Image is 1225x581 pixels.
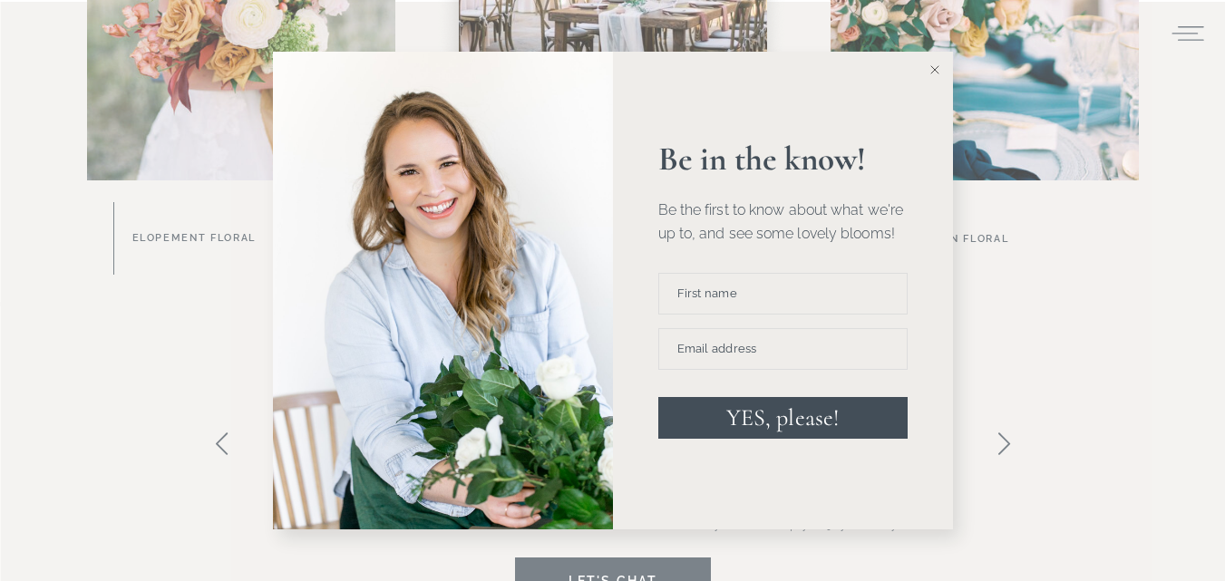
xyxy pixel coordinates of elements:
button: Subscribe [497,54,610,96]
span: Subscribe [516,70,591,81]
p: Be in the know! [658,142,908,176]
button: YES, please! [658,397,908,439]
p: Be the first to know about what we're up to, and see some lovely blooms! [658,199,908,245]
span: YES, please! [726,403,839,431]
